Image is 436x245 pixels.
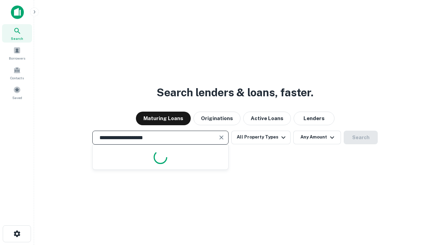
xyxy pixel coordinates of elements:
[9,55,25,61] span: Borrowers
[157,84,313,101] h3: Search lenders & loans, faster.
[402,191,436,223] iframe: Chat Widget
[12,95,22,100] span: Saved
[243,112,291,125] button: Active Loans
[2,24,32,43] a: Search
[231,131,291,144] button: All Property Types
[11,5,24,19] img: capitalize-icon.png
[2,44,32,62] a: Borrowers
[11,36,23,41] span: Search
[293,131,341,144] button: Any Amount
[10,75,24,81] span: Contacts
[193,112,240,125] button: Originations
[217,133,226,142] button: Clear
[2,64,32,82] a: Contacts
[136,112,191,125] button: Maturing Loans
[2,83,32,102] a: Saved
[294,112,334,125] button: Lenders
